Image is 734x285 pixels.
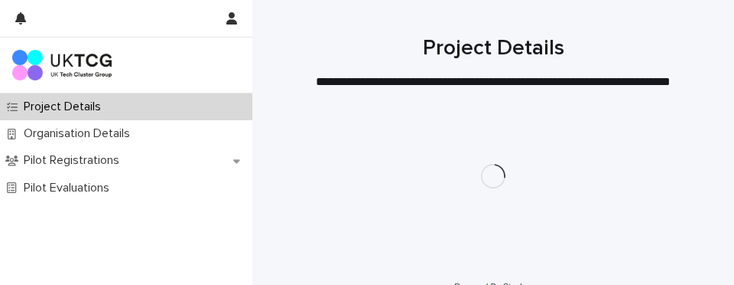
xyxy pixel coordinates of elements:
p: Organisation Details [18,126,142,141]
p: Pilot Registrations [18,153,132,168]
img: 2xblf3AaSCoQZMnIOkXG [12,50,112,80]
h1: Project Details [268,36,719,62]
p: Pilot Evaluations [18,181,122,195]
p: Project Details [18,100,113,114]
